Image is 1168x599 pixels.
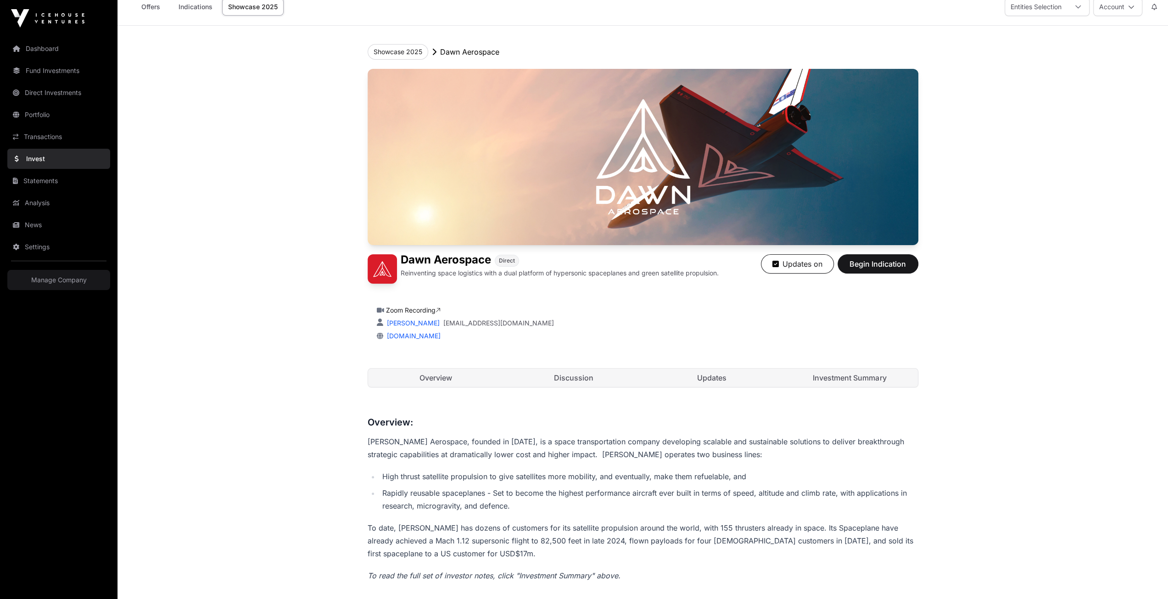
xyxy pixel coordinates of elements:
h1: Dawn Aerospace [401,254,491,267]
a: Fund Investments [7,61,110,81]
a: Discussion [506,369,642,387]
a: Invest [7,149,110,169]
p: [PERSON_NAME] Aerospace, founded in [DATE], is a space transportation company developing scalable... [368,435,918,461]
button: Begin Indication [838,254,918,274]
a: Zoom Recording [386,306,441,314]
a: Direct Investments [7,83,110,103]
a: News [7,215,110,235]
a: Overview [368,369,504,387]
li: Rapidly reusable spaceplanes - Set to become the highest performance aircraft ever built in terms... [380,487,918,512]
img: Dawn Aerospace [368,69,918,245]
a: Manage Company [7,270,110,290]
a: Analysis [7,193,110,213]
a: [DOMAIN_NAME] [383,332,441,340]
a: Statements [7,171,110,191]
a: Begin Indication [838,263,918,273]
span: Direct [499,257,515,264]
p: Dawn Aerospace [440,46,499,57]
a: Updates [644,369,780,387]
a: [EMAIL_ADDRESS][DOMAIN_NAME] [443,319,554,328]
p: Reinventing space logistics with a dual platform of hypersonic spaceplanes and green satellite pr... [401,269,719,278]
a: [PERSON_NAME] [385,319,440,327]
li: High thrust satellite propulsion to give satellites more mobility, and eventually, make them refu... [380,470,918,483]
a: Portfolio [7,105,110,125]
span: Begin Indication [849,258,907,269]
em: To read the full set of investor notes, click "Investment Summary" above. [368,571,620,580]
button: Updates on [761,254,834,274]
nav: Tabs [368,369,918,387]
a: Transactions [7,127,110,147]
a: Investment Summary [782,369,918,387]
iframe: Chat Widget [1122,555,1168,599]
img: Icehouse Ventures Logo [11,9,84,28]
a: Settings [7,237,110,257]
img: Dawn Aerospace [368,254,397,284]
a: Dashboard [7,39,110,59]
h3: Overview: [368,415,918,430]
p: To date, [PERSON_NAME] has dozens of customers for its satellite propulsion around the world, wit... [368,521,918,560]
button: Showcase 2025 [368,44,428,60]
